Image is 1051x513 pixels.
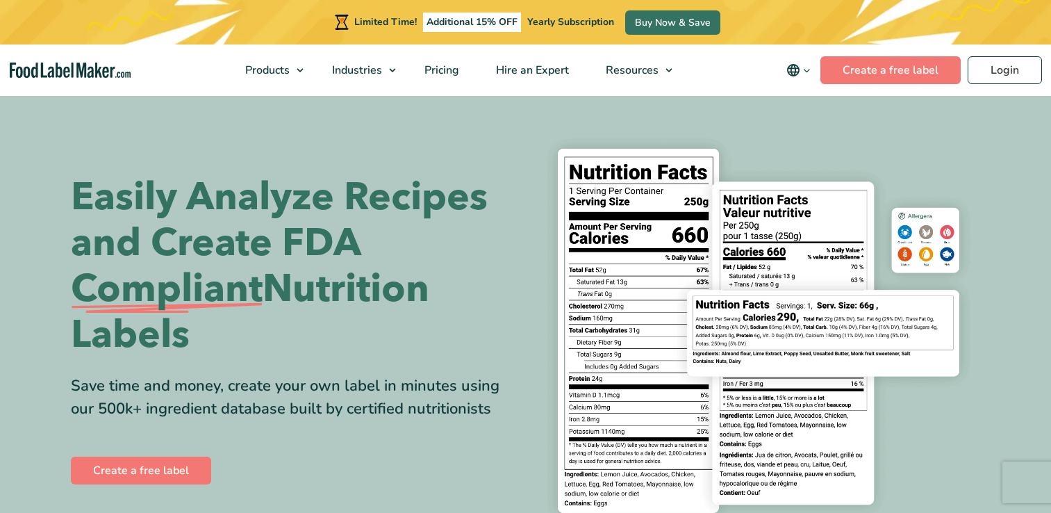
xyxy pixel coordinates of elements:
a: Hire an Expert [478,44,584,96]
h1: Easily Analyze Recipes and Create FDA Nutrition Labels [71,174,515,358]
a: Resources [588,44,679,96]
a: Buy Now & Save [625,10,720,35]
span: Yearly Subscription [527,15,614,28]
span: Additional 15% OFF [423,13,521,32]
span: Industries [328,63,383,78]
a: Pricing [406,44,474,96]
span: Compliant [71,266,263,312]
span: Products [241,63,291,78]
span: Limited Time! [354,15,417,28]
span: Resources [602,63,660,78]
a: Industries [314,44,403,96]
span: Pricing [420,63,461,78]
div: Save time and money, create your own label in minutes using our 500k+ ingredient database built b... [71,375,515,421]
a: Login [968,56,1042,84]
a: Create a free label [820,56,961,84]
a: Create a free label [71,457,211,484]
a: Products [227,44,311,96]
span: Hire an Expert [492,63,570,78]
